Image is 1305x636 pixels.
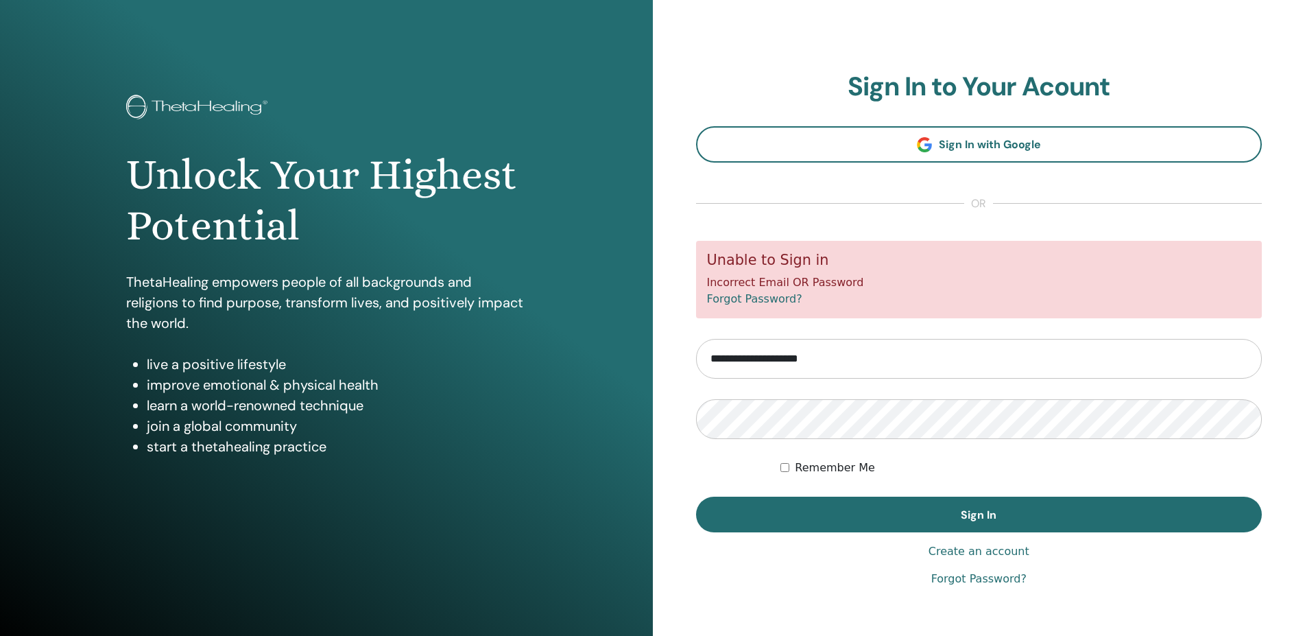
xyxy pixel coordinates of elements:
a: Forgot Password? [931,571,1027,587]
li: join a global community [147,416,527,436]
li: start a thetahealing practice [147,436,527,457]
a: Forgot Password? [707,292,802,305]
li: live a positive lifestyle [147,354,527,375]
span: Sign In with Google [939,137,1041,152]
p: ThetaHealing empowers people of all backgrounds and religions to find purpose, transform lives, a... [126,272,527,333]
span: or [964,196,993,212]
h5: Unable to Sign in [707,252,1252,269]
label: Remember Me [795,460,875,476]
span: Sign In [961,508,996,522]
button: Sign In [696,497,1262,532]
li: improve emotional & physical health [147,375,527,395]
h1: Unlock Your Highest Potential [126,150,527,252]
h2: Sign In to Your Acount [696,71,1262,103]
a: Create an account [929,543,1029,560]
div: Keep me authenticated indefinitely or until I manually logout [780,460,1262,476]
a: Sign In with Google [696,126,1262,163]
div: Incorrect Email OR Password [696,241,1262,318]
li: learn a world-renowned technique [147,395,527,416]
